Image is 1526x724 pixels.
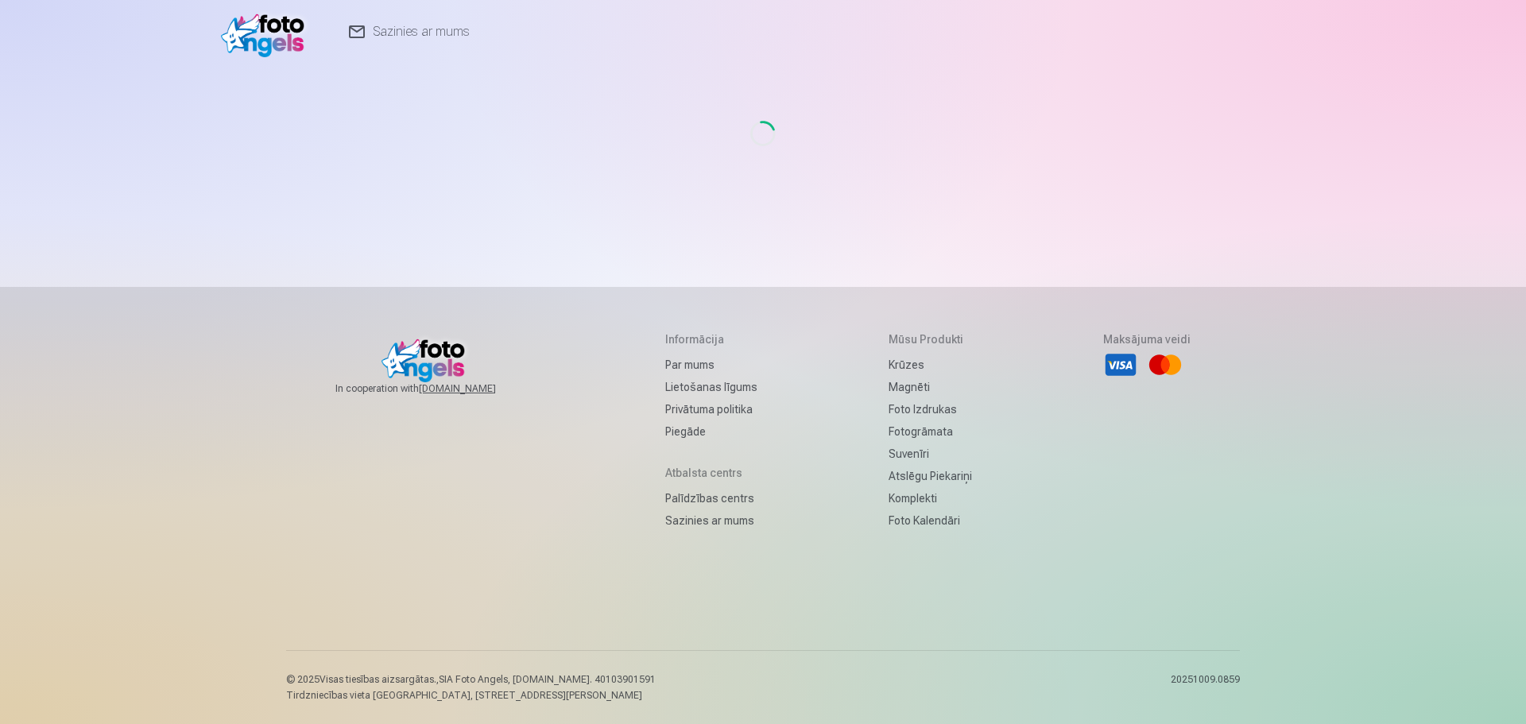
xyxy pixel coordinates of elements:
[1103,331,1191,347] h5: Maksājuma veidi
[665,487,757,509] a: Palīdzības centrs
[889,398,972,420] a: Foto izdrukas
[221,6,312,57] img: /v1
[335,382,534,395] span: In cooperation with
[665,354,757,376] a: Par mums
[665,398,757,420] a: Privātuma politika
[439,674,656,685] span: SIA Foto Angels, [DOMAIN_NAME]. 40103901591
[419,382,534,395] a: [DOMAIN_NAME]
[665,420,757,443] a: Piegāde
[665,509,757,532] a: Sazinies ar mums
[889,509,972,532] a: Foto kalendāri
[1103,347,1138,382] li: Visa
[889,465,972,487] a: Atslēgu piekariņi
[665,331,757,347] h5: Informācija
[889,443,972,465] a: Suvenīri
[889,331,972,347] h5: Mūsu produkti
[665,376,757,398] a: Lietošanas līgums
[889,487,972,509] a: Komplekti
[286,689,656,702] p: Tirdzniecības vieta [GEOGRAPHIC_DATA], [STREET_ADDRESS][PERSON_NAME]
[1171,673,1240,702] p: 20251009.0859
[1148,347,1183,382] li: Mastercard
[889,376,972,398] a: Magnēti
[889,420,972,443] a: Fotogrāmata
[889,354,972,376] a: Krūzes
[665,465,757,481] h5: Atbalsta centrs
[286,673,656,686] p: © 2025 Visas tiesības aizsargātas. ,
